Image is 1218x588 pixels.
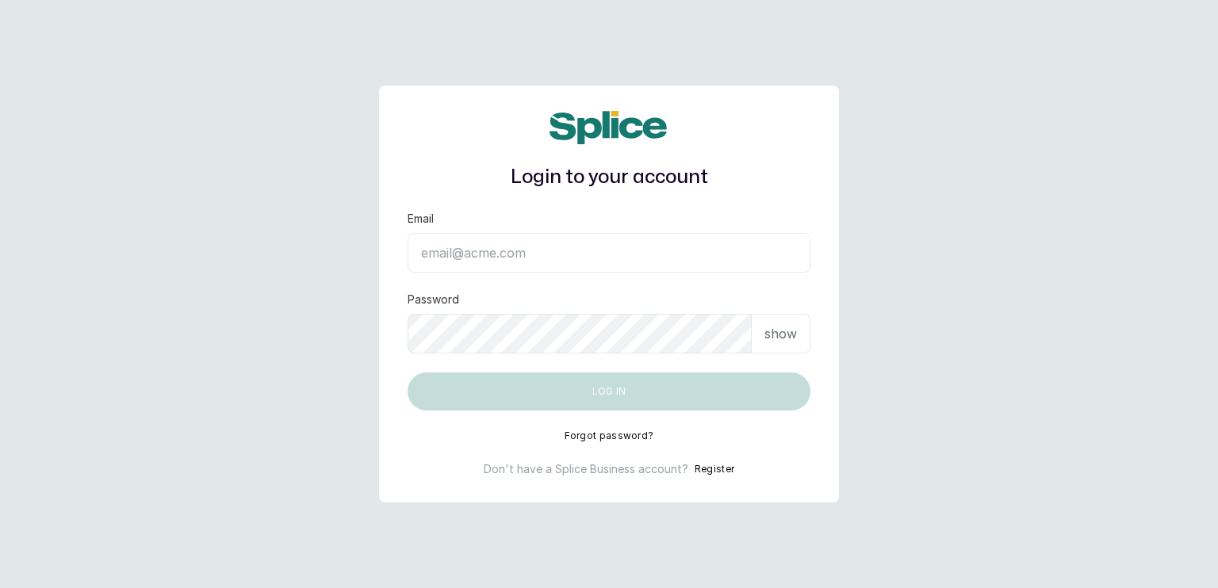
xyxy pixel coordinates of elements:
button: Forgot password? [565,430,654,442]
p: show [764,324,797,343]
h1: Login to your account [408,163,810,192]
label: Email [408,211,434,227]
label: Password [408,292,459,307]
button: Log in [408,372,810,410]
p: Don't have a Splice Business account? [484,461,688,477]
button: Register [695,461,734,477]
input: email@acme.com [408,233,810,273]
